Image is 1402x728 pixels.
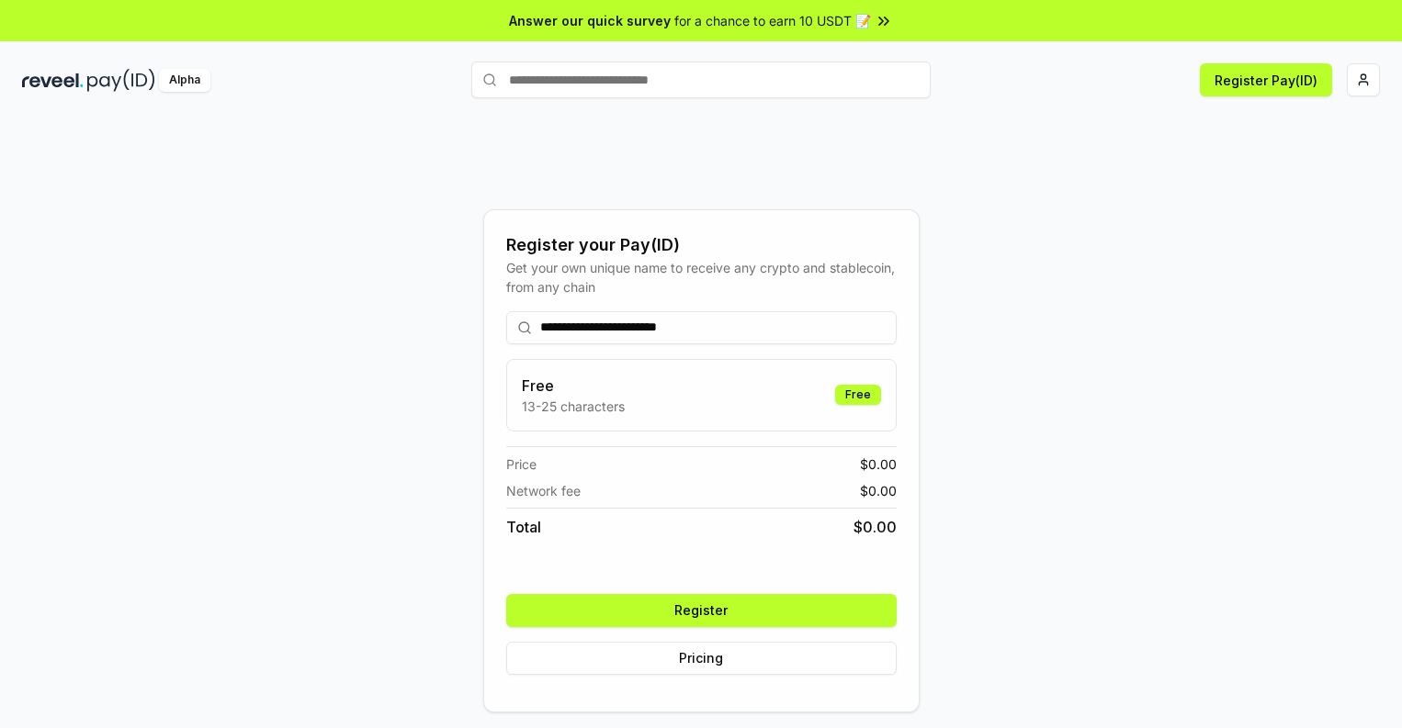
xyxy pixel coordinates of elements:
[506,516,541,538] span: Total
[506,258,897,297] div: Get your own unique name to receive any crypto and stablecoin, from any chain
[1200,63,1332,96] button: Register Pay(ID)
[159,69,210,92] div: Alpha
[506,594,897,627] button: Register
[87,69,155,92] img: pay_id
[522,375,625,397] h3: Free
[522,397,625,416] p: 13-25 characters
[22,69,84,92] img: reveel_dark
[506,232,897,258] div: Register your Pay(ID)
[674,11,871,30] span: for a chance to earn 10 USDT 📝
[860,454,897,474] span: $ 0.00
[506,454,537,474] span: Price
[860,481,897,500] span: $ 0.00
[509,11,671,30] span: Answer our quick survey
[835,385,881,405] div: Free
[506,642,897,675] button: Pricing
[506,481,581,500] span: Network fee
[854,516,897,538] span: $ 0.00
